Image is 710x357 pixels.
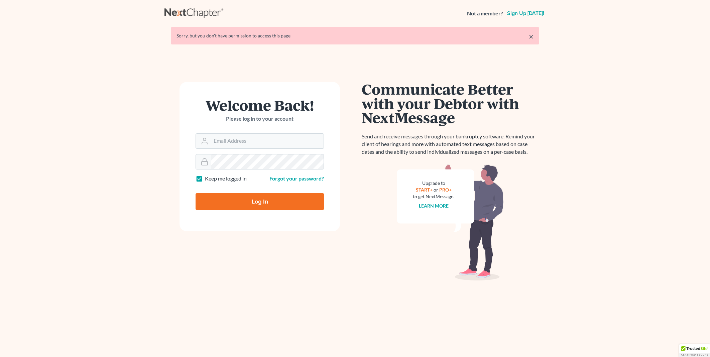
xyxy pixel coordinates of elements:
[205,175,247,183] label: Keep me logged in
[416,187,433,193] a: START+
[196,193,324,210] input: Log In
[506,11,546,16] a: Sign up [DATE]!
[176,32,534,39] div: Sorry, but you don't have permission to access this page
[413,193,454,200] div: to get NextMessage.
[434,187,438,193] span: or
[196,98,324,112] h1: Welcome Back!
[362,133,539,156] p: Send and receive messages through your bankruptcy software. Remind your client of hearings and mo...
[467,10,503,17] strong: Not a member?
[196,115,324,123] p: Please log in to your account
[269,175,324,182] a: Forgot your password?
[419,203,449,209] a: Learn more
[211,134,324,148] input: Email Address
[529,32,534,40] a: ×
[362,82,539,125] h1: Communicate Better with your Debtor with NextMessage
[397,164,504,281] img: nextmessage_bg-59042aed3d76b12b5cd301f8e5b87938c9018125f34e5fa2b7a6b67550977c72.svg
[439,187,452,193] a: PRO+
[413,180,454,187] div: Upgrade to
[679,344,710,357] div: TrustedSite Certified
